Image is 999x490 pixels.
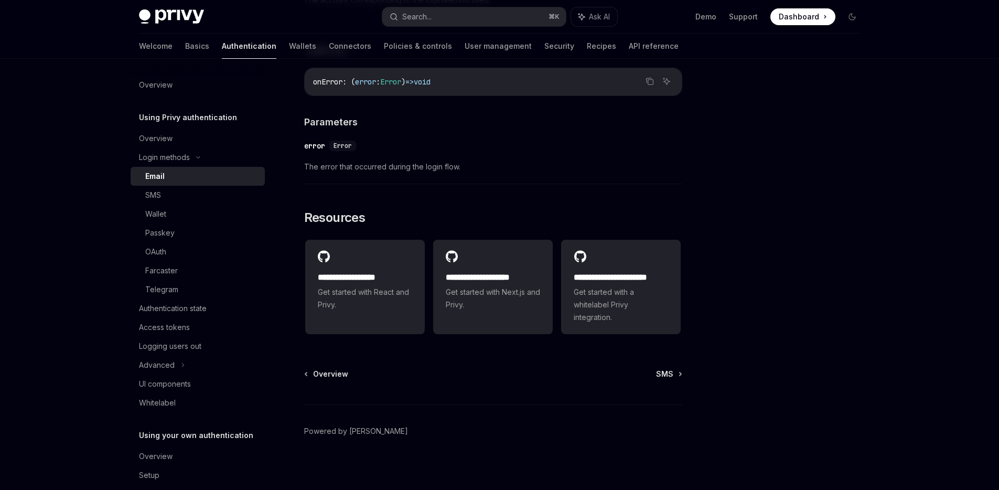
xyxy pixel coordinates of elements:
span: Dashboard [779,12,819,22]
div: Logging users out [139,340,201,353]
a: API reference [629,34,679,59]
a: Overview [305,369,348,379]
a: Logging users out [131,337,265,356]
a: Connectors [329,34,371,59]
a: Email [131,167,265,186]
span: ) [401,77,405,87]
a: Recipes [587,34,616,59]
a: Setup [131,466,265,485]
div: SMS [145,189,161,201]
div: Access tokens [139,321,190,334]
a: Access tokens [131,318,265,337]
a: Authentication [222,34,276,59]
span: Overview [313,369,348,379]
a: OAuth [131,242,265,261]
span: Get started with Next.js and Privy. [446,286,540,311]
a: Authentication state [131,299,265,318]
div: Overview [139,79,173,91]
div: UI components [139,378,191,390]
span: error [355,77,376,87]
div: Login methods [139,151,190,164]
div: Setup [139,469,159,482]
a: Demo [695,12,716,22]
div: Advanced [139,359,175,371]
div: error [304,141,325,151]
a: Overview [131,76,265,94]
a: Farcaster [131,261,265,280]
div: Wallet [145,208,166,220]
a: Security [544,34,574,59]
div: Telegram [145,283,178,296]
a: Support [729,12,758,22]
span: onError [313,77,342,87]
a: Dashboard [770,8,835,25]
span: void [414,77,431,87]
div: OAuth [145,246,166,258]
h5: Using your own authentication [139,429,253,442]
a: User management [465,34,532,59]
a: Policies & controls [384,34,452,59]
span: Error [380,77,401,87]
span: Get started with a whitelabel Privy integration. [574,286,668,324]
span: Resources [304,209,366,226]
span: SMS [656,369,673,379]
a: Powered by [PERSON_NAME] [304,426,408,436]
span: : ( [342,77,355,87]
a: Passkey [131,223,265,242]
a: Overview [131,447,265,466]
button: Ask AI [571,7,617,26]
a: Telegram [131,280,265,299]
span: The error that occurred during the login flow. [304,161,682,173]
span: : [376,77,380,87]
span: => [405,77,414,87]
span: Parameters [304,115,358,129]
a: Overview [131,129,265,148]
a: Welcome [139,34,173,59]
span: Get started with React and Privy. [318,286,412,311]
button: Search...⌘K [382,7,566,26]
div: Passkey [145,227,175,239]
a: Wallet [131,205,265,223]
a: Whitelabel [131,393,265,412]
div: Search... [402,10,432,23]
a: UI components [131,375,265,393]
a: Wallets [289,34,316,59]
h5: Using Privy authentication [139,111,237,124]
div: Authentication state [139,302,207,315]
a: Basics [185,34,209,59]
button: Copy the contents from the code block [643,74,657,88]
a: SMS [131,186,265,205]
span: Ask AI [589,12,610,22]
a: SMS [656,369,681,379]
img: dark logo [139,9,204,24]
span: Error [334,142,352,150]
div: Overview [139,132,173,145]
button: Toggle dark mode [844,8,861,25]
button: Ask AI [660,74,673,88]
div: Email [145,170,165,183]
span: ⌘ K [549,13,560,21]
div: Farcaster [145,264,178,277]
div: Overview [139,450,173,463]
div: Whitelabel [139,397,176,409]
